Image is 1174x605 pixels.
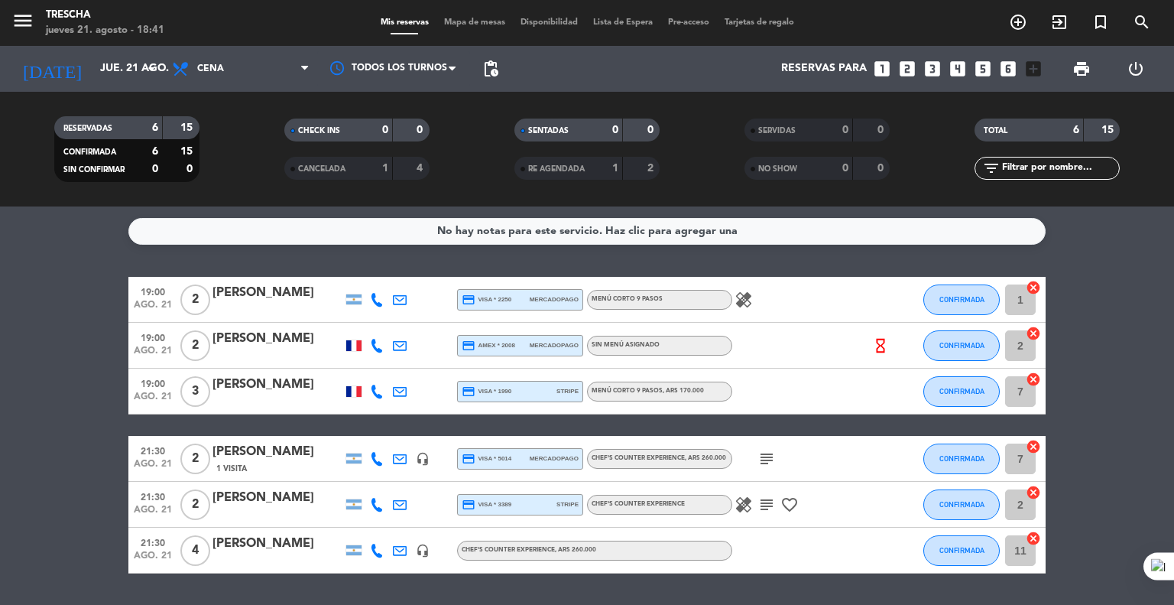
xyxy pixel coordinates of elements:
[1026,485,1041,500] i: cancel
[528,165,585,173] span: RE AGENDADA
[647,125,657,135] strong: 0
[663,388,704,394] span: , ARS 170.000
[152,164,158,174] strong: 0
[462,385,475,398] i: credit_card
[842,163,848,174] strong: 0
[180,285,210,315] span: 2
[842,125,848,135] strong: 0
[462,452,511,466] span: visa * 5014
[134,328,172,346] span: 19:00
[998,59,1018,79] i: looks_6
[212,534,342,554] div: [PERSON_NAME]
[216,463,247,475] span: 1 Visita
[530,294,579,304] span: mercadopago
[1023,59,1043,79] i: add_box
[1127,60,1145,78] i: power_settings_new
[482,60,500,78] span: pending_actions
[134,487,172,505] span: 21:30
[134,533,172,551] span: 21:30
[556,386,579,396] span: stripe
[973,59,993,79] i: looks_5
[1072,60,1091,78] span: print
[462,498,511,512] span: visa * 3389
[63,125,112,132] span: RESERVADAS
[373,18,436,27] span: Mis reservas
[180,444,210,474] span: 2
[46,8,164,23] div: Trescha
[134,346,172,363] span: ago. 21
[923,490,1000,520] button: CONFIRMADA
[197,63,224,74] span: Cena
[134,459,172,477] span: ago. 21
[134,441,172,459] span: 21:30
[923,59,942,79] i: looks_3
[592,501,685,507] span: Chef's Counter Experience
[134,392,172,409] span: ago. 21
[417,163,426,174] strong: 4
[462,339,475,353] i: credit_card
[298,165,345,173] span: CANCELADA
[530,340,579,350] span: mercadopago
[757,450,776,468] i: subject
[939,454,984,463] span: CONFIRMADA
[939,546,984,555] span: CONFIRMADA
[212,329,342,349] div: [PERSON_NAME]
[462,547,596,553] span: Chef's Counter Experience
[513,18,585,27] span: Disponibilidad
[612,125,618,135] strong: 0
[555,547,596,553] span: , ARS 260.000
[134,505,172,522] span: ago. 21
[462,339,515,353] span: amex * 2008
[923,330,1000,361] button: CONFIRMADA
[437,223,738,240] div: No hay notas para este servicio. Haz clic para agregar una
[462,293,475,307] i: credit_card
[180,490,210,520] span: 2
[212,488,342,508] div: [PERSON_NAME]
[212,442,342,462] div: [PERSON_NAME]
[382,163,388,174] strong: 1
[63,166,125,174] span: SIN CONFIRMAR
[180,146,196,157] strong: 15
[416,544,430,558] i: headset_mic
[735,496,753,514] i: healing
[1026,531,1041,546] i: cancel
[63,148,116,156] span: CONFIRMADA
[134,282,172,300] span: 19:00
[923,444,1000,474] button: CONFIRMADA
[1026,326,1041,341] i: cancel
[462,293,511,307] span: visa * 2250
[717,18,802,27] span: Tarjetas de regalo
[685,455,726,461] span: , ARS 260.000
[872,337,889,354] i: hourglass_empty
[11,9,34,32] i: menu
[1009,13,1027,31] i: add_circle_outline
[528,127,569,135] span: SENTADAS
[877,163,887,174] strong: 0
[1101,125,1117,135] strong: 15
[757,496,776,514] i: subject
[1000,160,1119,177] input: Filtrar por nombre...
[877,125,887,135] strong: 0
[660,18,717,27] span: Pre-acceso
[592,455,726,461] span: Chef's Counter Experience
[1108,46,1163,92] div: LOG OUT
[186,164,196,174] strong: 0
[592,388,704,394] span: Menú corto 9 pasos
[923,285,1000,315] button: CONFIRMADA
[180,535,210,566] span: 4
[152,122,158,133] strong: 6
[939,341,984,350] span: CONFIRMADA
[1073,125,1079,135] strong: 6
[180,122,196,133] strong: 15
[530,454,579,464] span: mercadopago
[134,551,172,568] span: ago. 21
[939,500,984,509] span: CONFIRMADA
[134,374,172,392] span: 19:00
[212,375,342,395] div: [PERSON_NAME]
[585,18,660,27] span: Lista de Espera
[556,499,579,509] span: stripe
[1050,13,1069,31] i: exit_to_app
[11,9,34,37] button: menu
[781,63,867,75] span: Reservas para
[462,452,475,466] i: credit_card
